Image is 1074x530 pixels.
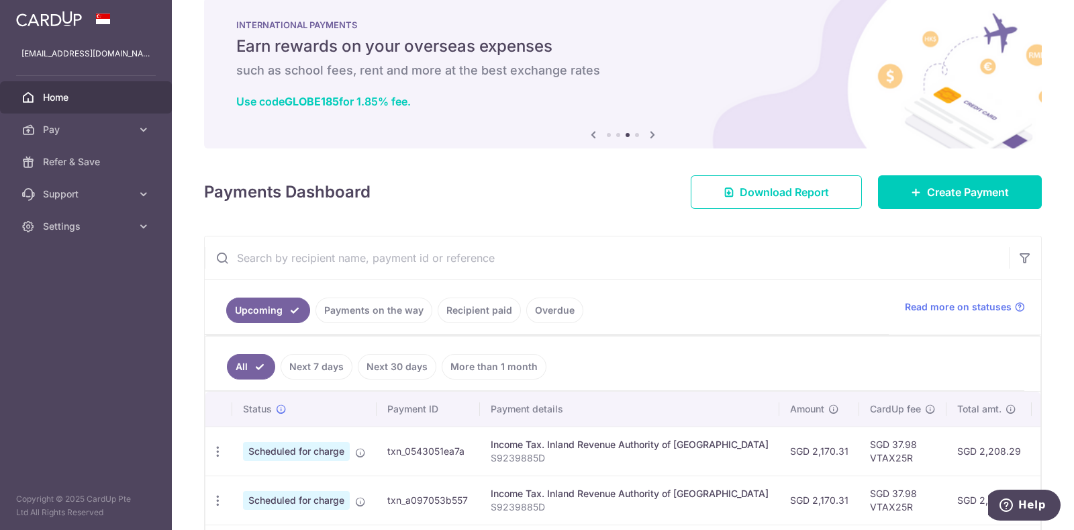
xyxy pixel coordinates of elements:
th: Payment details [480,392,779,427]
b: GLOBE185 [285,95,339,108]
span: Home [43,91,132,104]
td: SGD 2,170.31 [779,427,859,476]
span: Status [243,402,272,416]
a: Read more on statuses [905,300,1025,314]
a: Next 30 days [358,354,436,380]
span: Amount [790,402,824,416]
td: SGD 2,170.31 [779,476,859,525]
a: Recipient paid [438,298,521,323]
th: Payment ID [377,392,480,427]
a: Payments on the way [315,298,432,323]
span: Scheduled for charge [243,491,350,510]
a: Overdue [526,298,583,323]
span: Pay [43,123,132,136]
p: INTERNATIONAL PAYMENTS [236,19,1010,30]
a: Use codeGLOBE185for 1.85% fee. [236,95,411,108]
span: Scheduled for charge [243,442,350,461]
td: SGD 2,208.29 [946,476,1032,525]
span: Settings [43,220,132,233]
span: Total amt. [957,402,1002,416]
iframe: Opens a widget where you can find more information [988,490,1061,523]
td: SGD 2,208.29 [946,427,1032,476]
span: Download Report [740,184,829,200]
td: SGD 37.98 VTAX25R [859,476,946,525]
a: Create Payment [878,175,1042,209]
h6: such as school fees, rent and more at the best exchange rates [236,62,1010,79]
h5: Earn rewards on your overseas expenses [236,36,1010,57]
span: Create Payment [927,184,1009,200]
a: Next 7 days [281,354,352,380]
span: Read more on statuses [905,300,1012,314]
h4: Payments Dashboard [204,180,371,204]
a: All [227,354,275,380]
span: CardUp fee [870,402,921,416]
input: Search by recipient name, payment id or reference [205,236,1009,279]
a: More than 1 month [442,354,546,380]
p: S9239885D [491,500,769,514]
a: Download Report [691,175,862,209]
span: Refer & Save [43,155,132,169]
p: S9239885D [491,451,769,465]
a: Upcoming [226,298,310,323]
div: Income Tax. Inland Revenue Authority of [GEOGRAPHIC_DATA] [491,438,769,451]
span: Support [43,187,132,201]
td: SGD 37.98 VTAX25R [859,427,946,476]
td: txn_a097053b557 [377,476,480,525]
p: [EMAIL_ADDRESS][DOMAIN_NAME] [21,47,150,60]
td: txn_0543051ea7a [377,427,480,476]
div: Income Tax. Inland Revenue Authority of [GEOGRAPHIC_DATA] [491,487,769,500]
img: CardUp [16,11,82,27]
